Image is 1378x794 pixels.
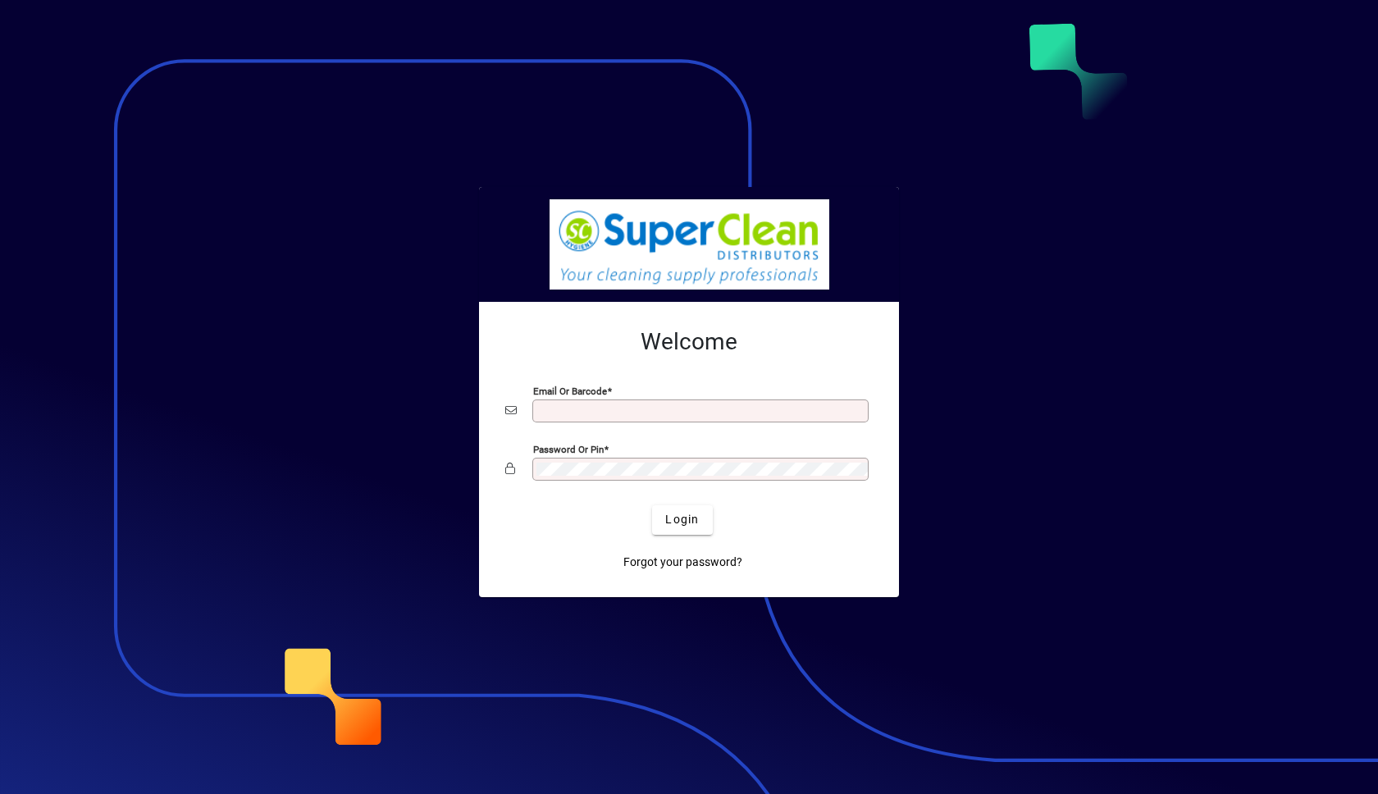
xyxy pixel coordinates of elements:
[533,385,607,396] mat-label: Email or Barcode
[617,548,749,577] a: Forgot your password?
[623,554,742,571] span: Forgot your password?
[652,505,712,535] button: Login
[533,443,604,454] mat-label: Password or Pin
[665,511,699,528] span: Login
[505,328,873,356] h2: Welcome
